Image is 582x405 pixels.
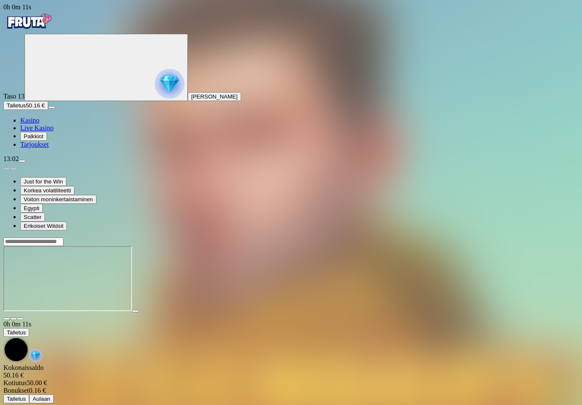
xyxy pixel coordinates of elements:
[7,102,26,109] span: Talletus
[20,117,39,124] span: Kasino
[10,317,17,320] button: chevron-down icon
[29,394,54,403] button: Aulaan
[3,317,10,320] button: close icon
[3,93,25,100] span: Taso 13
[188,92,241,101] button: [PERSON_NAME]
[3,394,29,403] button: Talletus
[20,177,66,186] button: Just for the Win
[19,160,25,162] button: menu
[20,195,96,204] button: Voiton moninkertaistaminen
[10,167,17,170] button: next slide
[25,34,188,101] button: reward progress
[20,186,74,195] button: Korkea volatiliteetti
[3,11,579,148] nav: Primary
[3,101,48,110] button: Talletusplus icon50.16 €
[24,178,63,185] span: Just for the Win
[3,379,27,386] span: Kotiutus
[3,246,132,311] iframe: Legendary Treasures
[3,328,29,337] button: Talletus
[7,396,26,402] span: Talletus
[3,364,579,403] div: Game menu content
[20,204,43,213] button: Egypti
[24,223,63,229] span: Erikoiset Wildsit
[191,93,238,100] span: [PERSON_NAME]
[20,222,67,230] button: Erikoiset Wildsit
[3,387,579,394] div: 0.16 €
[20,117,39,124] a: diamond iconKasino
[3,26,54,33] a: Fruta
[132,310,139,312] button: play icon
[3,387,29,394] span: Bonukset
[24,187,71,194] span: Korkea volatiliteetti
[24,133,44,140] span: Palkkiot
[26,102,44,109] span: 50.16 €
[3,379,579,387] div: 50.00 €
[20,141,49,148] span: Tarjoukset
[3,320,579,364] div: Game menu
[3,238,63,246] input: Search
[20,124,54,131] span: Live Kasino
[155,69,184,99] img: reward progress
[3,167,10,170] button: prev slide
[33,396,50,402] span: Aulaan
[20,141,49,148] a: gift-inverted iconTarjoukset
[3,11,54,32] img: Fruta
[24,205,39,211] span: Egypti
[17,317,24,320] button: fullscreen icon
[24,214,41,220] span: Scatter
[3,364,579,379] div: Kokonaissaldo
[3,3,31,11] span: user session time
[20,124,54,131] a: poker-chip iconLive Kasino
[3,372,579,379] div: 50.16 €
[48,106,55,109] button: menu
[3,155,19,162] span: 13:02
[24,196,93,202] span: Voiton moninkertaistaminen
[7,329,26,336] span: Talletus
[3,320,31,328] span: user session time
[29,349,42,362] img: reward-icon
[20,132,47,141] button: reward iconPalkkiot
[20,213,45,222] button: Scatter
